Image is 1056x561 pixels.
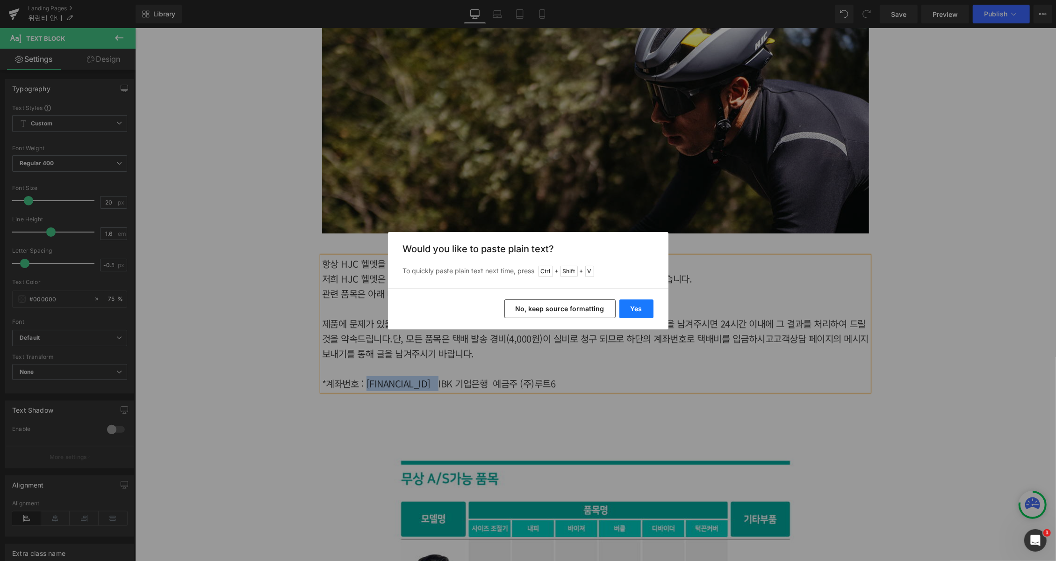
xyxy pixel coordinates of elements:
p: 관련 품목은 아래 내용을 참조해주시기 바랍니다. [187,258,734,273]
span: + [580,267,583,276]
span: + [555,267,559,276]
span: Shift [560,266,578,277]
iframe: Intercom live chat [1024,529,1047,552]
span: *계좌번호 : [FINANCIAL_ID] IBK 기업은행 예금주 (주)루트6 [187,349,421,362]
span: 1 [1043,529,1051,537]
p: 저희 HJC 헬멧은 헬멧에 부착되는 부속품에 대해 무상 또는 유상으로 고객님들께 제공하고 있습니다. [187,243,734,258]
h3: Would you like to paste plain text? [403,243,654,255]
button: Yes [619,299,654,318]
p: 제품에 문제가 있을 시에는 고객센터( [187,288,734,333]
button: No, keep source formatting [504,299,616,318]
span: 단, 모든 품목은 택배 발송 경비(4,000원)이 실비로 청구 되므로 하단의 계좌번호로 택배비를 입금하시고 [258,304,639,317]
span: 1533-4469)로 문의 하시거나 고객상담 페이지를 통해 글을 남겨주시면 24시간 이내에 그 결과를 처리하여 드릴 것을 약속드립니다. [187,289,731,317]
p: 항상 HJC 헬멧을 이용해 주셔서 감사드립니다. [187,228,734,243]
span: Ctrl [539,266,553,277]
p: To quickly paste plain text next time, press [403,266,654,277]
span: V [585,266,594,277]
